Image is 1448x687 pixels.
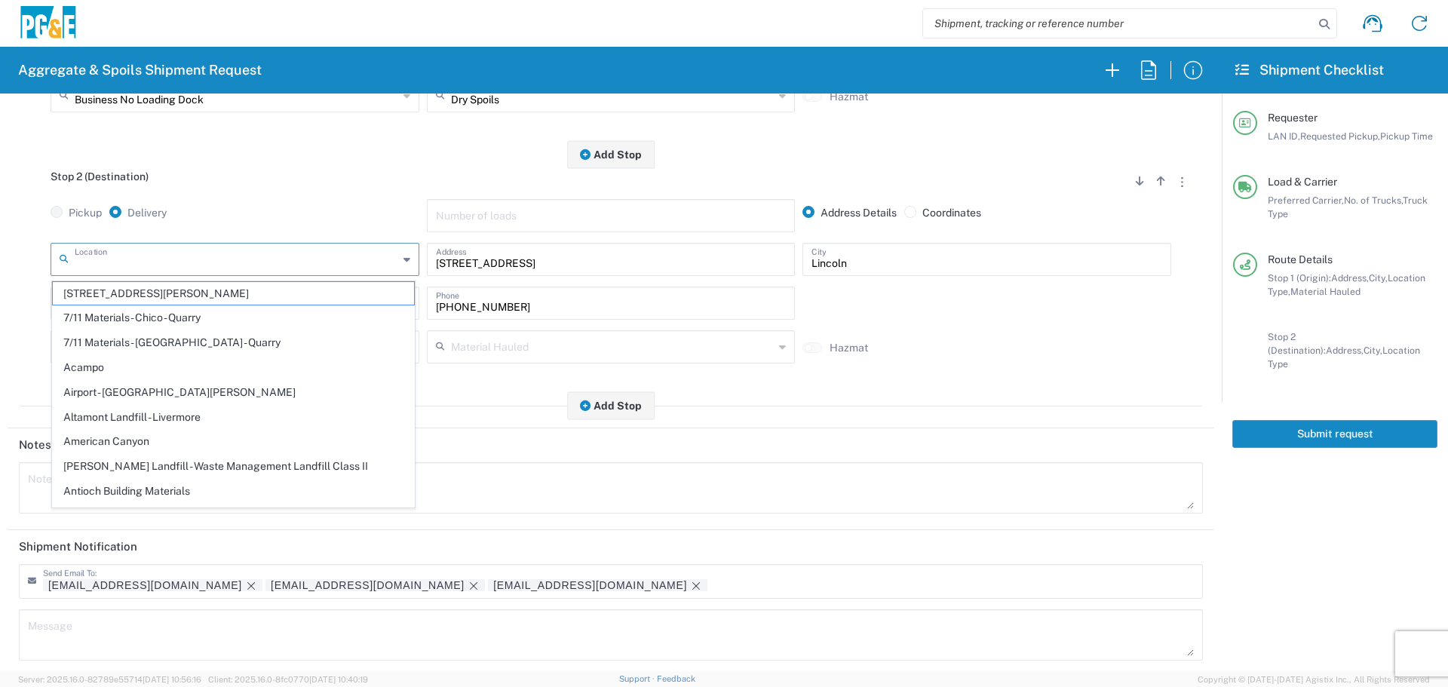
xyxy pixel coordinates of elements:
span: Stop 2 (Destination): [1268,331,1326,356]
span: American Canyon [53,430,414,453]
label: Hazmat [830,90,868,103]
h2: Notes [19,437,51,452]
input: Shipment, tracking or reference number [923,9,1314,38]
span: LAN ID, [1268,130,1300,142]
h2: Aggregate & Spoils Shipment Request [18,61,262,79]
div: skkj@pge.com [271,579,480,592]
label: Coordinates [904,206,981,219]
div: GCSpoilsTruckRequest@pge.com [493,579,687,592]
delete-icon: Remove tag [242,579,257,592]
span: [DATE] 10:40:19 [309,675,368,684]
span: Stop 1 (Origin): [1268,272,1331,284]
span: 7/11 Materials - Chico - Quarry [53,306,414,330]
span: Stop 2 (Destination) [51,170,149,182]
span: [PERSON_NAME] Landfill - Waste Management Landfill Class II [53,455,414,478]
span: Copyright © [DATE]-[DATE] Agistix Inc., All Rights Reserved [1198,673,1430,686]
div: GCSpoilsTruckRequest@pge.com [493,579,702,592]
a: Feedback [657,674,695,683]
span: Pickup Time [1380,130,1433,142]
span: [DATE] 10:56:16 [143,675,201,684]
h2: Shipment Checklist [1235,61,1384,79]
span: Antioch SC [53,505,414,528]
button: Add Stop [567,391,655,419]
span: No. of Trucks, [1344,195,1403,206]
span: Requested Pickup, [1300,130,1380,142]
delete-icon: Remove tag [465,579,480,592]
span: Material Hauled [1290,286,1361,297]
label: Address Details [802,206,897,219]
span: Preferred Carrier, [1268,195,1344,206]
delete-icon: Remove tag [687,579,702,592]
div: skkj@pge.com [271,579,465,592]
span: Requester [1268,112,1318,124]
div: A2LL@pge.com [48,579,257,592]
span: City, [1364,345,1382,356]
span: Route Details [1268,253,1333,265]
h2: Shipment Notification [19,539,137,554]
span: Address, [1331,272,1369,284]
span: [STREET_ADDRESS][PERSON_NAME] [53,282,414,305]
button: Submit request [1232,420,1437,448]
div: A2LL@pge.com [48,579,242,592]
span: Server: 2025.16.0-82789e55714 [18,675,201,684]
span: 7/11 Materials - [GEOGRAPHIC_DATA] - Quarry [53,331,414,354]
span: Client: 2025.16.0-8fc0770 [208,675,368,684]
span: Address, [1326,345,1364,356]
a: Support [619,674,657,683]
span: City, [1369,272,1388,284]
span: Altamont Landfill - Livermore [53,406,414,429]
span: Antioch Building Materials [53,480,414,503]
span: Load & Carrier [1268,176,1337,188]
span: Airport - [GEOGRAPHIC_DATA][PERSON_NAME] [53,381,414,404]
label: Hazmat [830,341,868,354]
img: pge [18,6,78,41]
span: Acampo [53,356,414,379]
button: Add Stop [567,140,655,168]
